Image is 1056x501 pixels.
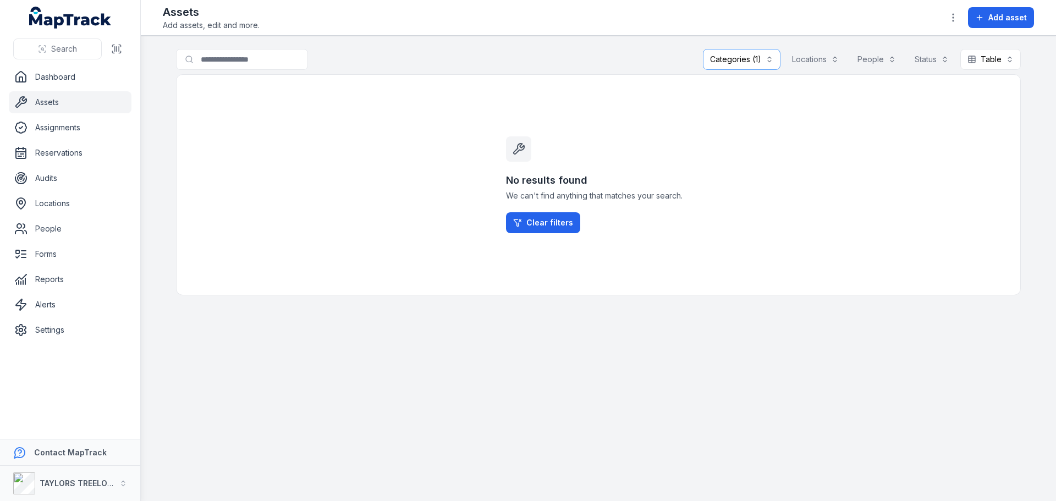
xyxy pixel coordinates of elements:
[13,38,102,59] button: Search
[9,319,131,341] a: Settings
[9,218,131,240] a: People
[29,7,112,29] a: MapTrack
[9,192,131,214] a: Locations
[703,49,780,70] button: Categories (1)
[968,7,1034,28] button: Add asset
[9,91,131,113] a: Assets
[506,190,691,201] span: We can't find anything that matches your search.
[163,20,260,31] span: Add assets, edit and more.
[51,43,77,54] span: Search
[785,49,846,70] button: Locations
[9,294,131,316] a: Alerts
[34,448,107,457] strong: Contact MapTrack
[9,268,131,290] a: Reports
[960,49,1021,70] button: Table
[506,212,580,233] a: Clear filters
[9,142,131,164] a: Reservations
[40,478,131,488] strong: TAYLORS TREELOPPING
[9,66,131,88] a: Dashboard
[163,4,260,20] h2: Assets
[908,49,956,70] button: Status
[988,12,1027,23] span: Add asset
[9,117,131,139] a: Assignments
[850,49,903,70] button: People
[9,167,131,189] a: Audits
[506,173,691,188] h3: No results found
[9,243,131,265] a: Forms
